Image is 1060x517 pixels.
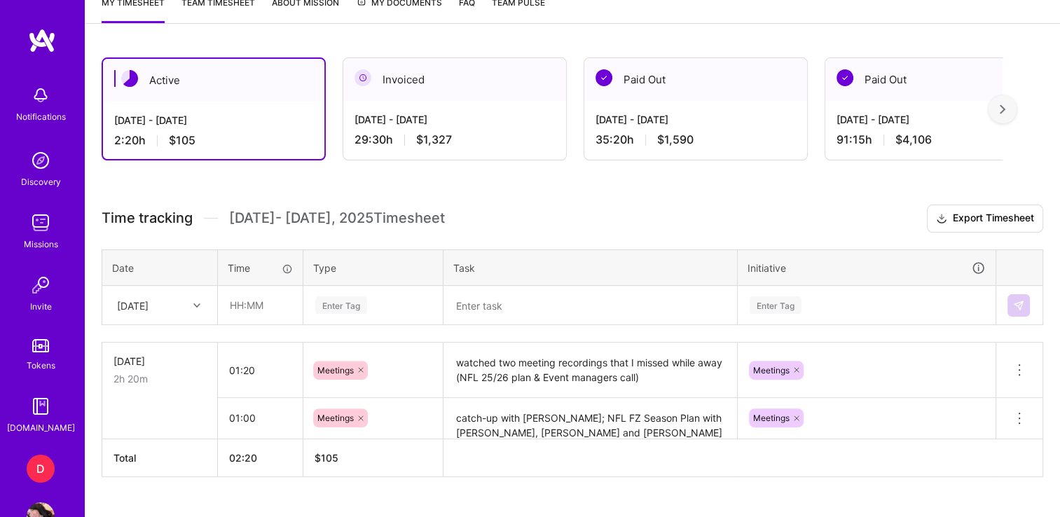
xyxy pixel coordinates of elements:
input: HH:MM [219,287,302,324]
div: Tokens [27,358,55,373]
div: Time [228,261,293,275]
img: right [1000,104,1005,114]
div: Paid Out [825,58,1048,101]
img: bell [27,81,55,109]
th: 02:20 [218,439,303,476]
img: Invoiced [355,69,371,86]
div: 29:30 h [355,132,555,147]
img: discovery [27,146,55,174]
div: Missions [24,237,58,251]
img: Submit [1013,300,1024,311]
th: Task [443,249,738,286]
img: logo [28,28,56,53]
img: tokens [32,339,49,352]
div: Initiative [748,260,986,276]
span: $1,327 [416,132,452,147]
div: Enter Tag [750,294,801,316]
img: Invite [27,271,55,299]
div: [DATE] - [DATE] [114,113,313,127]
textarea: watched two meeting recordings that I missed while away (NFL 25/26 plan & Event managers call) [445,344,736,397]
div: Notifications [16,109,66,124]
span: $ 105 [315,452,338,464]
img: Paid Out [837,69,853,86]
span: Meetings [753,365,790,375]
div: [DATE] - [DATE] [596,112,796,127]
div: [DATE] [113,354,206,368]
div: 2h 20m [113,371,206,386]
span: $1,590 [657,132,694,147]
input: HH:MM [218,399,303,436]
span: Meetings [317,413,354,423]
div: [DATE] [117,298,149,312]
div: [DATE] - [DATE] [837,112,1037,127]
div: Discovery [21,174,61,189]
div: 2:20 h [114,133,313,148]
span: Meetings [753,413,790,423]
span: [DATE] - [DATE] , 2025 Timesheet [229,209,445,227]
div: Invoiced [343,58,566,101]
button: Export Timesheet [927,205,1043,233]
div: D [27,455,55,483]
img: teamwork [27,209,55,237]
div: Enter Tag [315,294,367,316]
i: icon Chevron [193,302,200,309]
div: Active [103,59,324,102]
th: Total [102,439,218,476]
img: Paid Out [596,69,612,86]
span: $105 [169,133,195,148]
i: icon Download [936,212,947,226]
span: Meetings [317,365,354,375]
div: Paid Out [584,58,807,101]
th: Date [102,249,218,286]
textarea: catch-up with [PERSON_NAME]; NFL FZ Season Plan with [PERSON_NAME], [PERSON_NAME] and [PERSON_NAME] [445,399,736,438]
div: 91:15 h [837,132,1037,147]
input: HH:MM [218,352,303,389]
div: 35:20 h [596,132,796,147]
div: [DATE] - [DATE] [355,112,555,127]
div: [DOMAIN_NAME] [7,420,75,435]
span: $4,106 [895,132,932,147]
th: Type [303,249,443,286]
span: Time tracking [102,209,193,227]
img: guide book [27,392,55,420]
a: D [23,455,58,483]
div: Invite [30,299,52,314]
img: Active [121,70,138,87]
